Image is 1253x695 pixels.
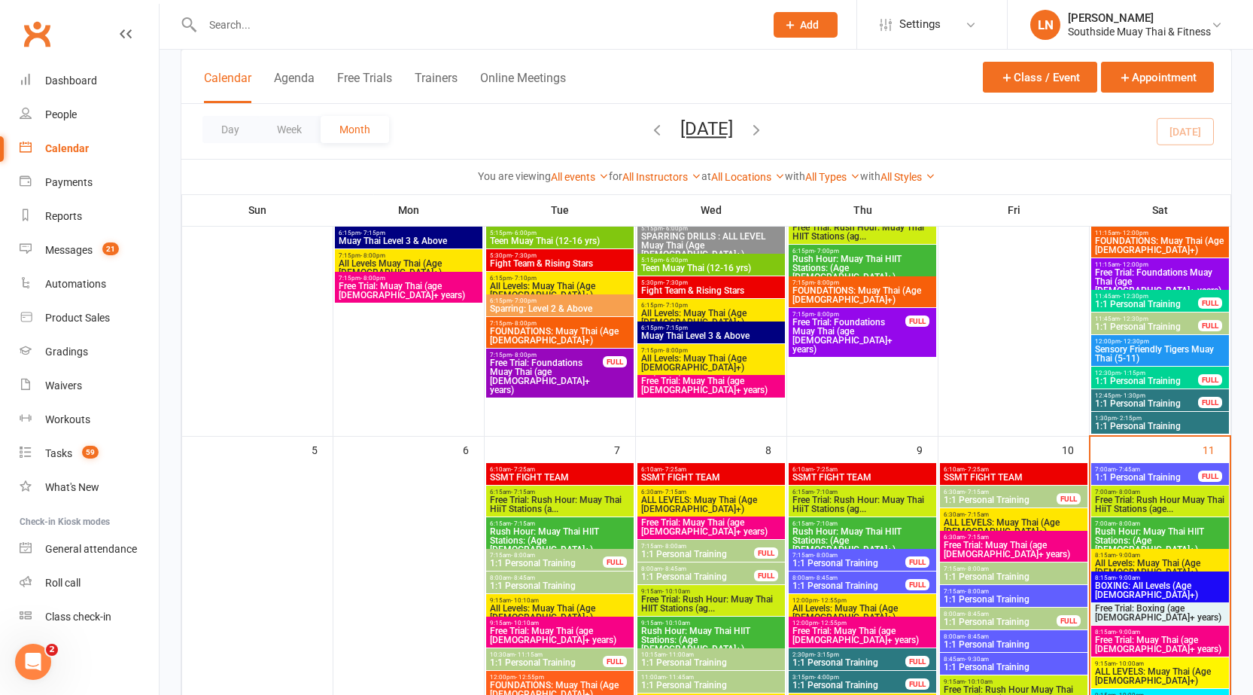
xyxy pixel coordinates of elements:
[1116,466,1140,473] span: - 7:45am
[774,12,838,38] button: Add
[338,236,479,245] span: Muay Thai Level 3 & Above
[662,489,686,495] span: - 7:15am
[662,543,686,550] span: - 8:00am
[754,570,778,581] div: FULL
[182,194,333,226] th: Sun
[338,230,479,236] span: 6:15pm
[20,335,159,369] a: Gradings
[1094,495,1226,514] span: Free Trial: Rush Hour Muay Thai HiiT Stations (age...
[1094,489,1226,495] span: 7:00am
[1094,322,1199,331] span: 1:1 Personal Training
[20,566,159,600] a: Roll call
[45,611,111,623] div: Class check-in
[489,327,631,345] span: FOUNDATIONS: Muay Thai (Age [DEMOGRAPHIC_DATA]+)
[818,597,847,604] span: - 12:55pm
[1057,615,1081,626] div: FULL
[1101,62,1214,93] button: Appointment
[792,651,906,658] span: 2:30pm
[45,543,137,555] div: General attendance
[515,651,543,658] span: - 11:15am
[640,518,782,536] span: Free Trial: Muay Thai (age [DEMOGRAPHIC_DATA]+ years)
[20,369,159,403] a: Waivers
[1094,392,1199,399] span: 12:45pm
[1094,660,1226,667] span: 9:15am
[792,626,933,645] span: Free Trial: Muay Thai (age [DEMOGRAPHIC_DATA]+ years)
[489,473,631,482] span: SSMT FIGHT TEAM
[511,620,539,626] span: - 10:10am
[943,489,1057,495] span: 6:30am
[792,527,933,554] span: Rush Hour: Muay Thai HIIT Stations: (Age [DEMOGRAPHIC_DATA]+)
[1094,636,1226,654] span: Free Trial: Muay Thai (age [DEMOGRAPHIC_DATA]+ years)
[792,466,933,473] span: 6:10am
[1094,315,1199,322] span: 11:45am
[489,230,631,236] span: 5:15pm
[1116,629,1140,636] span: - 9:00am
[943,633,1084,640] span: 8:00am
[636,194,787,226] th: Wed
[640,495,782,514] span: ALL LEVELS: Muay Thai (Age [DEMOGRAPHIC_DATA]+)
[1094,581,1226,599] span: BOXING: All Levels (Age [DEMOGRAPHIC_DATA]+)
[609,170,622,182] strong: for
[15,644,51,680] iframe: Intercom live chat
[1068,11,1211,25] div: [PERSON_NAME]
[938,194,1090,226] th: Fri
[511,520,535,527] span: - 7:15am
[943,518,1084,536] span: ALL LEVELS: Muay Thai (Age [DEMOGRAPHIC_DATA]+)
[489,320,631,327] span: 7:15pm
[1198,297,1222,309] div: FULL
[603,656,627,667] div: FULL
[512,352,537,358] span: - 8:00pm
[1121,338,1149,345] span: - 12:30pm
[1121,392,1145,399] span: - 1:30pm
[45,481,99,493] div: What's New
[489,304,631,313] span: Sparring: Level 2 & Above
[1116,520,1140,527] span: - 8:00am
[45,108,77,120] div: People
[792,559,906,568] span: 1:1 Personal Training
[1117,415,1142,422] span: - 2:15pm
[640,674,782,681] span: 11:00am
[1094,268,1226,295] span: Free Trial: Foundations Muay Thai (age [DEMOGRAPHIC_DATA]+ years)
[814,489,838,495] span: - 7:10am
[338,259,479,277] span: All Levels Muay Thai (Age [DEMOGRAPHIC_DATA]+)
[663,257,688,264] span: - 6:00pm
[20,267,159,301] a: Automations
[792,520,933,527] span: 6:15am
[489,297,631,304] span: 6:15pm
[333,194,485,226] th: Mon
[1094,520,1226,527] span: 7:00am
[814,651,839,658] span: - 3:15pm
[680,118,733,139] button: [DATE]
[511,466,535,473] span: - 7:25am
[640,473,782,482] span: SSMT FIGHT TEAM
[943,611,1057,617] span: 8:00am
[965,466,989,473] span: - 7:25am
[511,489,535,495] span: - 7:15am
[943,565,1084,572] span: 7:15am
[45,380,82,392] div: Waivers
[640,325,782,331] span: 6:15pm
[45,176,93,188] div: Payments
[1198,374,1222,386] div: FULL
[943,511,1084,518] span: 6:30am
[640,331,782,340] span: Muay Thai Level 3 & Above
[787,194,938,226] th: Thu
[489,282,631,300] span: All Levels: Muay Thai (Age [DEMOGRAPHIC_DATA]+)
[905,656,929,667] div: FULL
[1094,422,1226,431] span: 1:1 Personal Training
[202,116,258,143] button: Day
[943,495,1057,504] span: 1:1 Personal Training
[45,577,81,589] div: Roll call
[943,595,1084,604] span: 1:1 Personal Training
[792,255,933,282] span: Rush Hour: Muay Thai HIIT Stations: (Age [DEMOGRAPHIC_DATA]+)
[511,552,535,559] span: - 8:00am
[663,225,688,232] span: - 6:00pm
[640,232,782,259] span: SPARRING DRILLS : ALL LEVEL Muay Thai (Age [DEMOGRAPHIC_DATA]+)
[792,248,933,255] span: 6:15pm
[792,658,906,667] span: 1:1 Personal Training
[511,597,539,604] span: - 10:10am
[45,312,110,324] div: Product Sales
[1094,559,1226,577] span: All Levels: Muay Thai (Age [DEMOGRAPHIC_DATA]+)
[489,559,604,568] span: 1:1 Personal Training
[480,71,566,103] button: Online Meetings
